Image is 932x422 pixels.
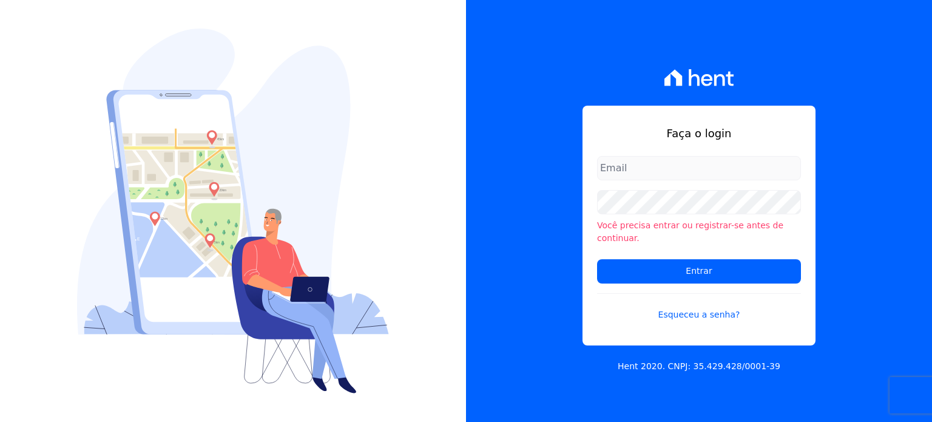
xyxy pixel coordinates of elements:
[597,219,801,245] li: Você precisa entrar ou registrar-se antes de continuar.
[77,29,389,393] img: Login
[597,259,801,284] input: Entrar
[597,293,801,321] a: Esqueceu a senha?
[618,360,780,373] p: Hent 2020. CNPJ: 35.429.428/0001-39
[597,156,801,180] input: Email
[597,125,801,141] h1: Faça o login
